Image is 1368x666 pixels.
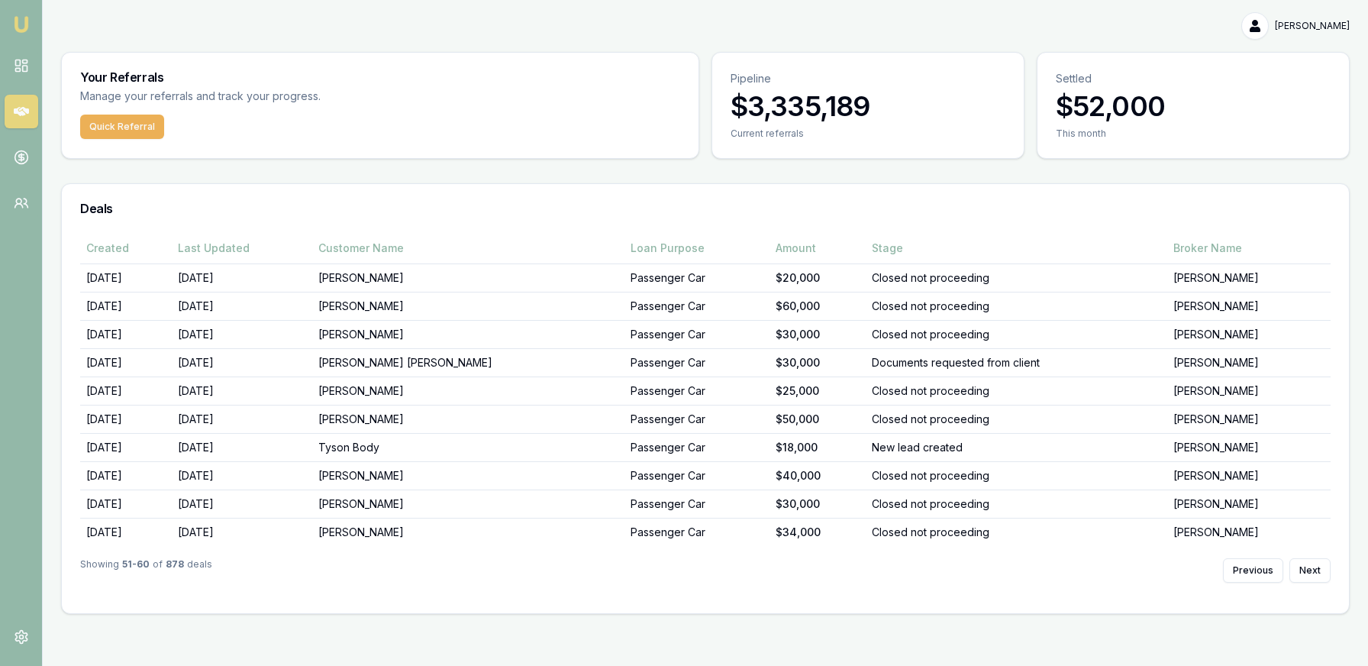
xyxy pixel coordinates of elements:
td: [DATE] [172,490,312,518]
td: [DATE] [80,433,172,461]
td: [DATE] [80,263,172,292]
td: [DATE] [172,263,312,292]
div: $34,000 [776,525,859,540]
td: Passenger Car [624,461,770,490]
td: Passenger Car [624,490,770,518]
td: Closed not proceeding [866,263,1167,292]
h3: Your Referrals [80,71,680,83]
td: [DATE] [172,433,312,461]
div: Stage [872,241,1161,256]
div: Showing of deals [80,558,212,583]
div: $18,000 [776,440,859,455]
td: [DATE] [172,377,312,405]
td: [PERSON_NAME] [312,405,624,433]
td: [PERSON_NAME] [1167,461,1331,490]
td: [DATE] [172,348,312,377]
div: $30,000 [776,496,859,512]
div: Current referrals [731,128,1005,140]
td: [PERSON_NAME] [1167,518,1331,546]
td: [DATE] [80,490,172,518]
td: [PERSON_NAME] [312,377,624,405]
td: [PERSON_NAME] [312,263,624,292]
td: Documents requested from client [866,348,1167,377]
strong: 878 [166,558,184,583]
td: [DATE] [80,518,172,546]
button: Quick Referral [80,115,164,139]
td: Closed not proceeding [866,377,1167,405]
div: $50,000 [776,412,859,427]
td: [PERSON_NAME] [312,490,624,518]
td: [DATE] [80,405,172,433]
button: Previous [1223,558,1283,583]
td: [DATE] [172,320,312,348]
td: [PERSON_NAME] [1167,292,1331,320]
td: [PERSON_NAME] [1167,490,1331,518]
td: [PERSON_NAME] [312,518,624,546]
td: New lead created [866,433,1167,461]
div: $20,000 [776,270,859,286]
td: [PERSON_NAME] [312,461,624,490]
td: Closed not proceeding [866,518,1167,546]
td: [DATE] [172,405,312,433]
div: $30,000 [776,355,859,370]
div: $30,000 [776,327,859,342]
div: This month [1056,128,1331,140]
td: [PERSON_NAME] [1167,348,1331,377]
td: [DATE] [80,461,172,490]
td: Passenger Car [624,518,770,546]
td: Passenger Car [624,405,770,433]
h3: $52,000 [1056,91,1331,121]
div: $60,000 [776,299,859,314]
td: [DATE] [80,377,172,405]
strong: 51 - 60 [122,558,150,583]
td: Closed not proceeding [866,461,1167,490]
td: [DATE] [80,292,172,320]
td: [DATE] [80,320,172,348]
div: Amount [776,241,859,256]
h3: $3,335,189 [731,91,1005,121]
td: [PERSON_NAME] [1167,377,1331,405]
td: Tyson Body [312,433,624,461]
div: Created [86,241,166,256]
img: emu-icon-u.png [12,15,31,34]
td: [DATE] [172,518,312,546]
td: [PERSON_NAME] [312,292,624,320]
div: $40,000 [776,468,859,483]
span: [PERSON_NAME] [1275,20,1350,32]
td: Closed not proceeding [866,292,1167,320]
p: Settled [1056,71,1331,86]
td: [PERSON_NAME] [1167,433,1331,461]
div: Last Updated [178,241,306,256]
td: Closed not proceeding [866,405,1167,433]
td: [DATE] [172,292,312,320]
td: Passenger Car [624,320,770,348]
td: [PERSON_NAME] [PERSON_NAME] [312,348,624,377]
td: Closed not proceeding [866,320,1167,348]
p: Pipeline [731,71,1005,86]
td: Passenger Car [624,377,770,405]
td: [DATE] [80,348,172,377]
div: Loan Purpose [631,241,764,256]
td: Closed not proceeding [866,490,1167,518]
td: [PERSON_NAME] [1167,405,1331,433]
button: Next [1289,558,1331,583]
td: [PERSON_NAME] [312,320,624,348]
td: Passenger Car [624,292,770,320]
td: [DATE] [172,461,312,490]
td: Passenger Car [624,348,770,377]
td: [PERSON_NAME] [1167,263,1331,292]
div: $25,000 [776,383,859,399]
td: [PERSON_NAME] [1167,320,1331,348]
h3: Deals [80,202,1331,215]
p: Manage your referrals and track your progress. [80,88,471,105]
td: Passenger Car [624,433,770,461]
div: Broker Name [1173,241,1324,256]
div: Customer Name [318,241,618,256]
td: Passenger Car [624,263,770,292]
